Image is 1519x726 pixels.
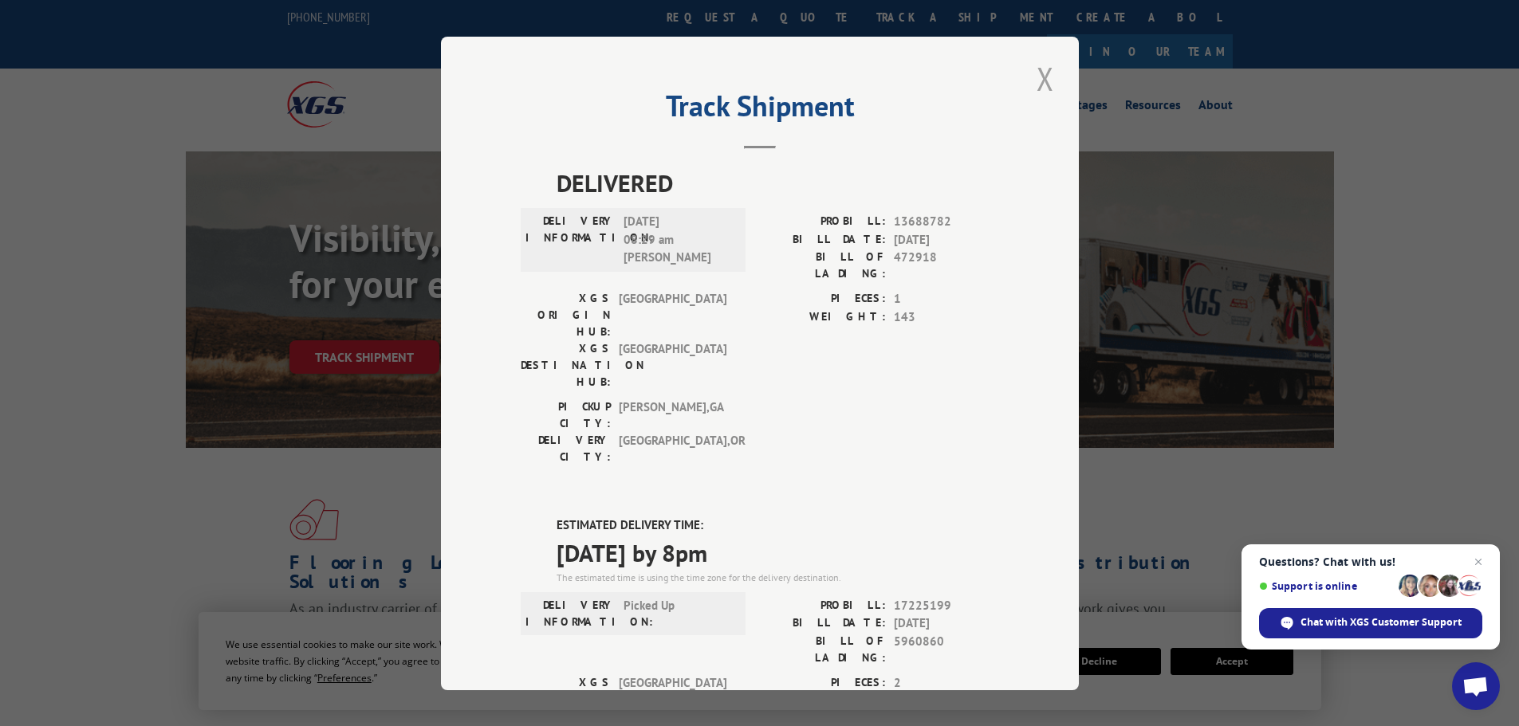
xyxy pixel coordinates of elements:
label: XGS DESTINATION HUB: [521,340,611,390]
label: BILL DATE: [760,230,886,249]
span: [DATE] [894,230,999,249]
span: [GEOGRAPHIC_DATA] , OR [619,432,726,465]
label: PIECES: [760,673,886,692]
span: Picked Up [624,596,731,630]
span: 13688782 [894,213,999,231]
label: DELIVERY INFORMATION: [525,213,616,267]
label: DELIVERY CITY: [521,432,611,465]
label: PICKUP CITY: [521,398,611,432]
label: XGS ORIGIN HUB: [521,673,611,724]
a: Open chat [1452,662,1500,710]
span: [GEOGRAPHIC_DATA] [619,673,726,724]
span: Questions? Chat with us! [1259,555,1482,568]
h2: Track Shipment [521,95,999,125]
div: The estimated time is using the time zone for the delivery destination. [557,570,999,584]
label: PROBILL: [760,213,886,231]
label: ESTIMATED DELIVERY TIME: [557,516,999,535]
span: [GEOGRAPHIC_DATA] [619,290,726,340]
span: 5960860 [894,632,999,665]
span: Chat with XGS Customer Support [1259,608,1482,638]
span: 17225199 [894,596,999,614]
span: [DATE] [894,614,999,633]
label: BILL OF LADING: [760,249,886,282]
label: DELIVERY INFORMATION: [525,596,616,630]
button: Close modal [1032,57,1059,100]
label: WEIGHT: [760,308,886,326]
label: PROBILL: [760,596,886,614]
label: BILL DATE: [760,614,886,633]
span: 472918 [894,249,999,282]
label: BILL OF LADING: [760,632,886,665]
span: 1 [894,290,999,308]
span: Support is online [1259,580,1393,592]
span: Chat with XGS Customer Support [1301,615,1462,630]
span: DELIVERED [557,165,999,201]
span: 143 [894,308,999,326]
span: [DATE] 08:29 am [PERSON_NAME] [624,213,731,267]
label: PIECES: [760,290,886,308]
span: 2 [894,673,999,692]
span: [GEOGRAPHIC_DATA] [619,340,726,390]
span: [DATE] by 8pm [557,534,999,570]
label: XGS ORIGIN HUB: [521,290,611,340]
span: [PERSON_NAME] , GA [619,398,726,432]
